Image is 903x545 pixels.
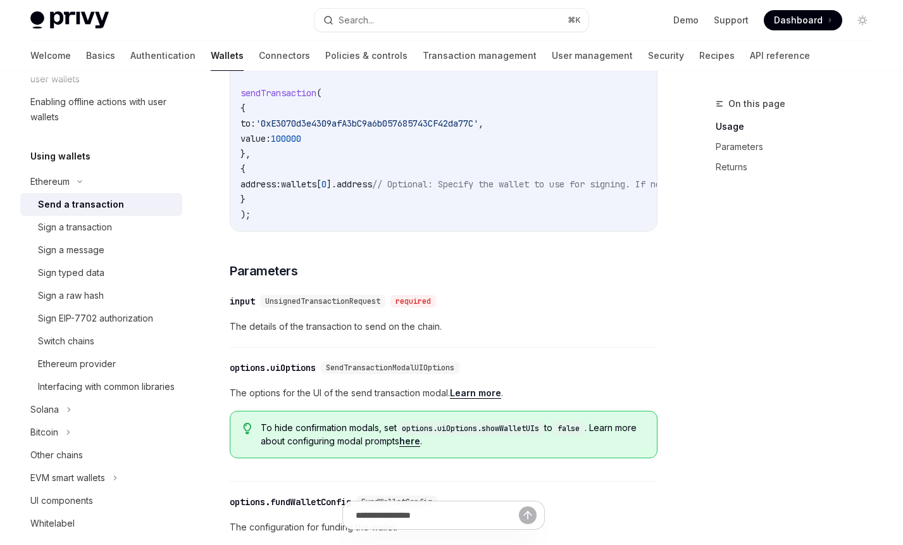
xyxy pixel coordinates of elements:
[240,163,246,175] span: {
[699,41,735,71] a: Recipes
[390,295,436,308] div: required
[20,261,182,284] a: Sign typed data
[728,96,785,111] span: On this page
[240,103,246,114] span: {
[316,179,321,190] span: [
[397,422,544,435] code: options.uiOptions.showWalletUIs
[20,307,182,330] a: Sign EIP-7702 authorization
[38,242,104,258] div: Sign a message
[519,506,537,524] button: Send message
[30,174,70,189] div: Ethereum
[20,489,182,512] a: UI components
[356,501,519,529] input: Ask a question...
[450,387,501,399] a: Learn more
[30,448,83,463] div: Other chains
[714,14,749,27] a: Support
[230,385,657,401] span: The options for the UI of the send transaction modal. .
[261,422,645,448] span: To hide confirmation modals, set to . Learn more about configuring modal prompts .
[256,118,478,129] span: '0xE3070d3e4309afA3bC9a6b057685743CF42da77C'
[774,14,823,27] span: Dashboard
[230,295,255,308] div: input
[30,493,93,508] div: UI components
[716,137,883,157] a: Parameters
[230,361,316,374] div: options.uiOptions
[259,41,310,71] a: Connectors
[20,353,182,375] a: Ethereum provider
[361,497,432,507] span: FundWalletConfig
[38,379,175,394] div: Interfacing with common libraries
[38,311,153,326] div: Sign EIP-7702 authorization
[230,496,351,508] div: options.fundWalletConfig
[20,467,182,489] button: EVM smart wallets
[20,444,182,467] a: Other chains
[20,170,182,193] button: Ethereum
[648,41,684,71] a: Security
[552,422,585,435] code: false
[30,41,71,71] a: Welcome
[230,319,657,334] span: The details of the transaction to send on the chain.
[321,179,327,190] span: 0
[30,149,90,164] h5: Using wallets
[240,133,271,144] span: value:
[20,193,182,216] a: Send a transaction
[399,435,420,447] a: here
[30,470,105,485] div: EVM smart wallets
[38,288,104,303] div: Sign a raw hash
[243,423,252,434] svg: Tip
[240,194,246,205] span: }
[38,220,112,235] div: Sign a transaction
[478,118,483,129] span: ,
[372,179,873,190] span: // Optional: Specify the wallet to use for signing. If not provided, the first wallet will be used.
[552,41,633,71] a: User management
[230,262,297,280] span: Parameters
[30,425,58,440] div: Bitcoin
[240,179,281,190] span: address:
[20,330,182,353] a: Switch chains
[337,179,372,190] span: address
[86,41,115,71] a: Basics
[852,10,873,30] button: Toggle dark mode
[325,41,408,71] a: Policies & controls
[30,402,59,417] div: Solana
[30,11,109,29] img: light logo
[20,239,182,261] a: Sign a message
[423,41,537,71] a: Transaction management
[764,10,842,30] a: Dashboard
[271,133,301,144] span: 100000
[20,284,182,307] a: Sign a raw hash
[716,157,883,177] a: Returns
[265,296,380,306] span: UnsignedTransactionRequest
[38,334,94,349] div: Switch chains
[281,179,316,190] span: wallets
[211,41,244,71] a: Wallets
[38,197,124,212] div: Send a transaction
[30,94,175,125] div: Enabling offline actions with user wallets
[38,265,104,280] div: Sign typed data
[240,118,256,129] span: to:
[38,356,116,372] div: Ethereum provider
[20,512,182,535] a: Whitelabel
[568,15,581,25] span: ⌘ K
[20,398,182,421] button: Solana
[339,13,374,28] div: Search...
[240,148,251,160] span: },
[240,87,316,99] span: sendTransaction
[316,87,321,99] span: (
[240,209,251,220] span: );
[326,363,454,373] span: SendTransactionModalUIOptions
[20,216,182,239] a: Sign a transaction
[716,116,883,137] a: Usage
[130,41,196,71] a: Authentication
[20,421,182,444] button: Bitcoin
[673,14,699,27] a: Demo
[20,375,182,398] a: Interfacing with common libraries
[20,91,182,128] a: Enabling offline actions with user wallets
[327,179,337,190] span: ].
[30,516,75,531] div: Whitelabel
[314,9,589,32] button: Search...⌘K
[750,41,810,71] a: API reference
